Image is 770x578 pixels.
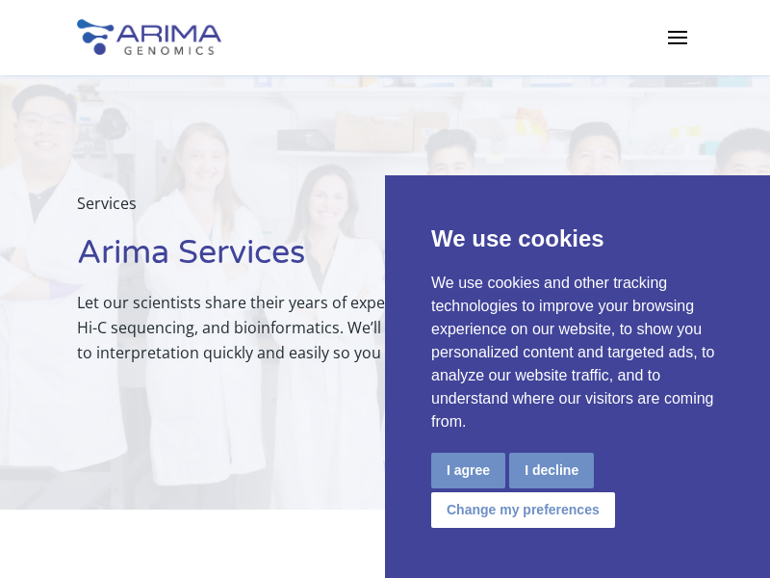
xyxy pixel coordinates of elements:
[431,222,724,256] p: We use cookies
[509,453,594,488] button: I decline
[77,290,693,365] p: Let our scientists share their years of expertise in sample prep, library construction, Hi-C sequ...
[77,19,221,55] img: Arima-Genomics-logo
[77,191,693,231] p: Services
[431,492,615,528] button: Change my preferences
[431,453,505,488] button: I agree
[431,272,724,433] p: We use cookies and other tracking technologies to improve your browsing experience on our website...
[77,231,693,290] h1: Arima Services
